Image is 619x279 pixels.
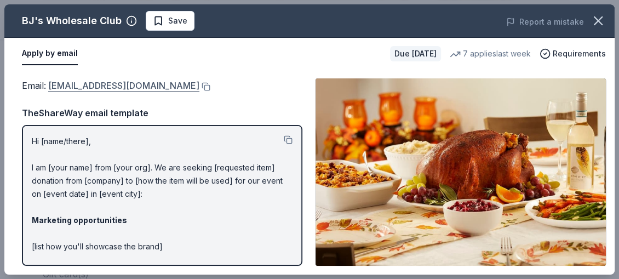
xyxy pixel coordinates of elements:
span: Email : [22,80,199,91]
span: Requirements [553,47,606,60]
div: TheShareWay email template [22,106,302,120]
strong: Marketing opportunities [32,215,127,225]
div: BJ's Wholesale Club [22,12,122,30]
button: Apply by email [22,42,78,65]
button: Requirements [540,47,606,60]
a: [EMAIL_ADDRESS][DOMAIN_NAME] [48,78,199,93]
button: Report a mistake [506,15,584,29]
div: 7 applies last week [450,47,531,60]
span: Save [168,14,187,27]
button: Save [146,11,194,31]
img: Image for BJ's Wholesale Club [316,78,606,266]
div: Due [DATE] [390,46,441,61]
